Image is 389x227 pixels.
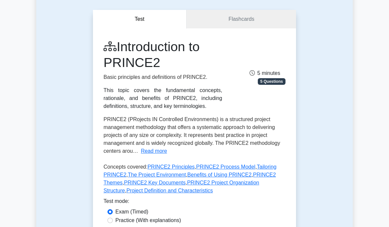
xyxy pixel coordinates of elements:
[258,78,285,85] span: 5 Questions
[187,10,296,29] a: Flashcards
[128,172,186,178] a: The Project Environment
[187,172,252,178] a: Benefits of Using PRINCE2
[115,208,148,216] label: Exam (Timed)
[104,116,280,154] span: PRINCE2 (PRojects IN Controlled Environments) is a structured project management methodology that...
[104,86,222,110] div: This topic covers the fundamental concepts, rationale, and benefits of PRINCE2, including definit...
[115,216,181,224] label: Practice (With explanations)
[124,180,186,185] a: PRINCE2 Key Documents
[126,188,213,193] a: Project Definition and Characteristics
[104,73,222,81] p: Basic principles and definitions of PRINCE2.
[93,10,187,29] button: Test
[104,164,277,178] a: Tailoring PRINCE2
[104,180,259,193] a: PRINCE2 Project Organization Structure
[104,39,222,70] h1: Introduction to PRINCE2
[196,164,255,170] a: PRINCE2 Process Model
[104,172,276,185] a: PRINCE2 Themes
[104,163,285,197] p: Concepts covered: , , , , , , , ,
[104,197,285,208] div: Test mode:
[147,164,194,170] a: PRINCE2 Principles
[141,147,167,155] button: Read more
[250,70,280,76] span: 5 minutes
